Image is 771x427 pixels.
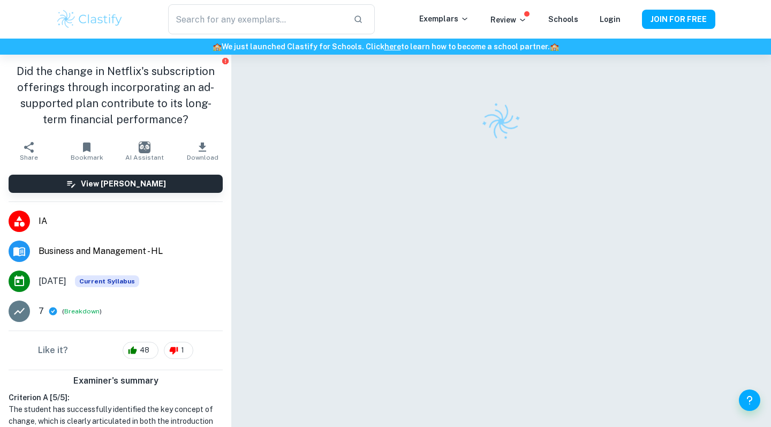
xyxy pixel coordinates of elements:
a: here [384,42,401,51]
span: Current Syllabus [75,275,139,287]
button: JOIN FOR FREE [642,10,715,29]
span: 1 [175,345,190,356]
div: This exemplar is based on the current syllabus. Feel free to refer to it for inspiration/ideas wh... [75,275,139,287]
div: 48 [123,342,158,359]
span: 🏫 [550,42,559,51]
h6: We just launched Clastify for Schools. Click to learn how to become a school partner. [2,41,769,53]
span: [DATE] [39,275,66,288]
span: Bookmark [71,154,103,161]
div: 1 [164,342,193,359]
h6: View [PERSON_NAME] [81,178,166,190]
h6: Criterion A [ 5 / 5 ]: [9,392,223,403]
span: IA [39,215,223,228]
button: Download [173,136,231,166]
button: Breakdown [64,306,100,316]
p: Exemplars [419,13,469,25]
p: Review [490,14,527,26]
span: Share [20,154,38,161]
input: Search for any exemplars... [168,4,345,34]
img: Clastify logo [475,96,527,147]
h6: Like it? [38,344,68,357]
button: View [PERSON_NAME] [9,175,223,193]
span: Download [187,154,218,161]
button: Bookmark [58,136,116,166]
h6: Examiner's summary [4,374,227,387]
button: Report issue [221,57,229,65]
button: AI Assistant [116,136,173,166]
span: Business and Management - HL [39,245,223,258]
p: 7 [39,305,44,318]
span: 🏫 [213,42,222,51]
img: AI Assistant [139,141,150,153]
a: Schools [548,15,578,24]
h1: Did the change in Netflix's subscription offerings through incorporating an ad-supported plan con... [9,63,223,128]
span: ( ) [62,306,102,317]
a: Login [600,15,621,24]
span: 48 [134,345,155,356]
span: AI Assistant [125,154,164,161]
button: Help and Feedback [739,389,760,411]
img: Clastify logo [56,9,124,30]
